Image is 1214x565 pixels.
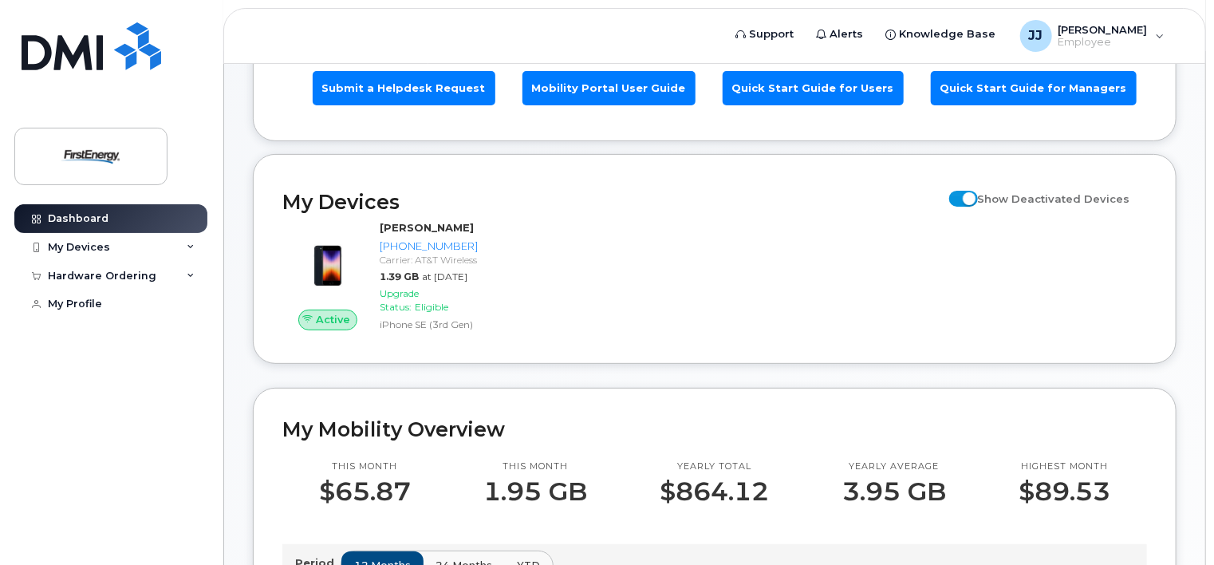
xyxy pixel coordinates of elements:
[380,221,474,234] strong: [PERSON_NAME]
[830,26,864,42] span: Alerts
[522,71,696,105] a: Mobility Portal User Guide
[1019,460,1110,473] p: Highest month
[422,271,467,282] span: at [DATE]
[319,477,411,506] p: $65.87
[1009,20,1176,52] div: Johnson, Jason
[380,287,419,313] span: Upgrade Status:
[295,228,361,294] img: image20231002-3703462-1angbar.jpeg
[660,460,770,473] p: Yearly total
[483,477,587,506] p: 1.95 GB
[1058,23,1148,36] span: [PERSON_NAME]
[319,460,411,473] p: This month
[842,460,946,473] p: Yearly average
[282,190,941,214] h2: My Devices
[1058,36,1148,49] span: Employee
[415,301,448,313] span: Eligible
[900,26,996,42] span: Knowledge Base
[842,477,946,506] p: 3.95 GB
[1145,496,1202,553] iframe: Messenger Launcher
[380,239,478,254] div: [PHONE_NUMBER]
[1019,477,1110,506] p: $89.53
[282,417,1147,441] h2: My Mobility Overview
[725,18,806,50] a: Support
[380,318,478,331] div: iPhone SE (3rd Gen)
[316,312,350,327] span: Active
[380,271,419,282] span: 1.39 GB
[875,18,1007,50] a: Knowledge Base
[723,71,904,105] a: Quick Start Guide for Users
[313,71,495,105] a: Submit a Helpdesk Request
[949,184,962,196] input: Show Deactivated Devices
[483,460,587,473] p: This month
[978,192,1130,205] span: Show Deactivated Devices
[1029,26,1043,45] span: JJ
[931,71,1137,105] a: Quick Start Guide for Managers
[380,253,478,267] div: Carrier: AT&T Wireless
[806,18,875,50] a: Alerts
[660,477,770,506] p: $864.12
[750,26,794,42] span: Support
[282,220,484,334] a: Active[PERSON_NAME][PHONE_NUMBER]Carrier: AT&T Wireless1.39 GBat [DATE]Upgrade Status:EligibleiPh...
